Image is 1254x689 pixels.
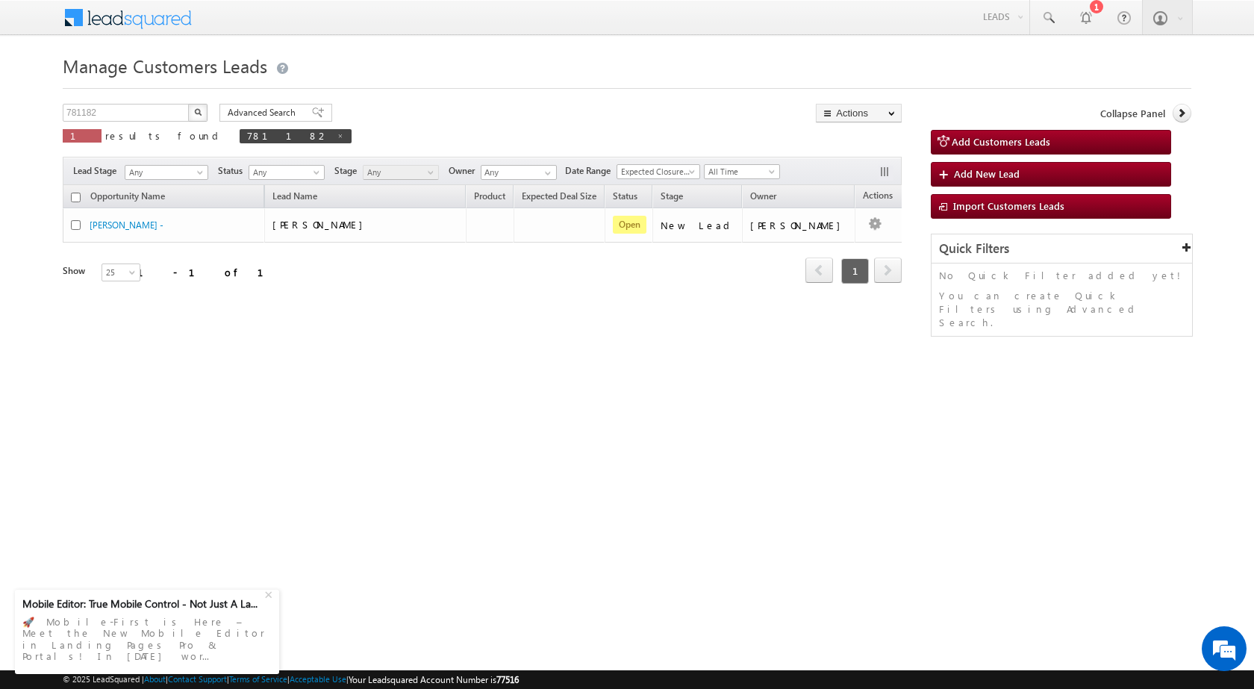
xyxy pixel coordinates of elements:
[449,164,481,178] span: Owner
[953,199,1064,212] span: Import Customers Leads
[704,164,780,179] a: All Time
[514,188,604,208] a: Expected Deal Size
[522,190,596,202] span: Expected Deal Size
[954,167,1020,180] span: Add New Lead
[63,54,267,78] span: Manage Customers Leads
[349,674,519,685] span: Your Leadsquared Account Number is
[144,674,166,684] a: About
[805,259,833,283] a: prev
[83,188,172,208] a: Opportunity Name
[565,164,617,178] span: Date Range
[481,165,557,180] input: Type to Search
[750,190,776,202] span: Owner
[874,258,902,283] span: next
[653,188,690,208] a: Stage
[168,674,227,684] a: Contact Support
[229,674,287,684] a: Terms of Service
[1100,107,1165,120] span: Collapse Panel
[247,129,329,142] span: 781182
[73,164,122,178] span: Lead Stage
[194,108,202,116] img: Search
[70,129,94,142] span: 1
[228,106,300,119] span: Advanced Search
[125,165,208,180] a: Any
[705,165,776,178] span: All Time
[613,216,646,234] span: Open
[22,611,272,667] div: 🚀 Mobile-First is Here – Meet the New Mobile Editor in Landing Pages Pro & Portals! In [DATE] wor...
[363,165,439,180] a: Any
[496,674,519,685] span: 77516
[137,264,281,281] div: 1 - 1 of 1
[63,264,90,278] div: Show
[105,129,224,142] span: results found
[816,104,902,122] button: Actions
[952,135,1050,148] span: Add Customers Leads
[617,165,695,178] span: Expected Closure Date
[939,289,1185,329] p: You can create Quick Filters using Advanced Search.
[334,164,363,178] span: Stage
[932,234,1192,264] div: Quick Filters
[537,166,555,181] a: Show All Items
[218,164,249,178] span: Status
[939,269,1185,282] p: No Quick Filter added yet!
[249,166,320,179] span: Any
[90,190,165,202] span: Opportunity Name
[102,266,142,279] span: 25
[855,187,900,207] span: Actions
[22,597,263,611] div: Mobile Editor: True Mobile Control - Not Just A La...
[102,264,140,281] a: 25
[63,673,519,687] span: © 2025 LeadSquared | | | | |
[272,218,370,231] span: [PERSON_NAME]
[605,188,645,208] a: Status
[261,584,279,602] div: +
[661,219,735,232] div: New Lead
[265,188,325,208] span: Lead Name
[805,258,833,283] span: prev
[874,259,902,283] a: next
[750,219,848,232] div: [PERSON_NAME]
[661,190,683,202] span: Stage
[617,164,700,179] a: Expected Closure Date
[125,166,203,179] span: Any
[90,219,163,231] a: [PERSON_NAME] -
[841,258,869,284] span: 1
[290,674,346,684] a: Acceptable Use
[249,165,325,180] a: Any
[364,166,434,179] span: Any
[71,193,81,202] input: Check all records
[474,190,505,202] span: Product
